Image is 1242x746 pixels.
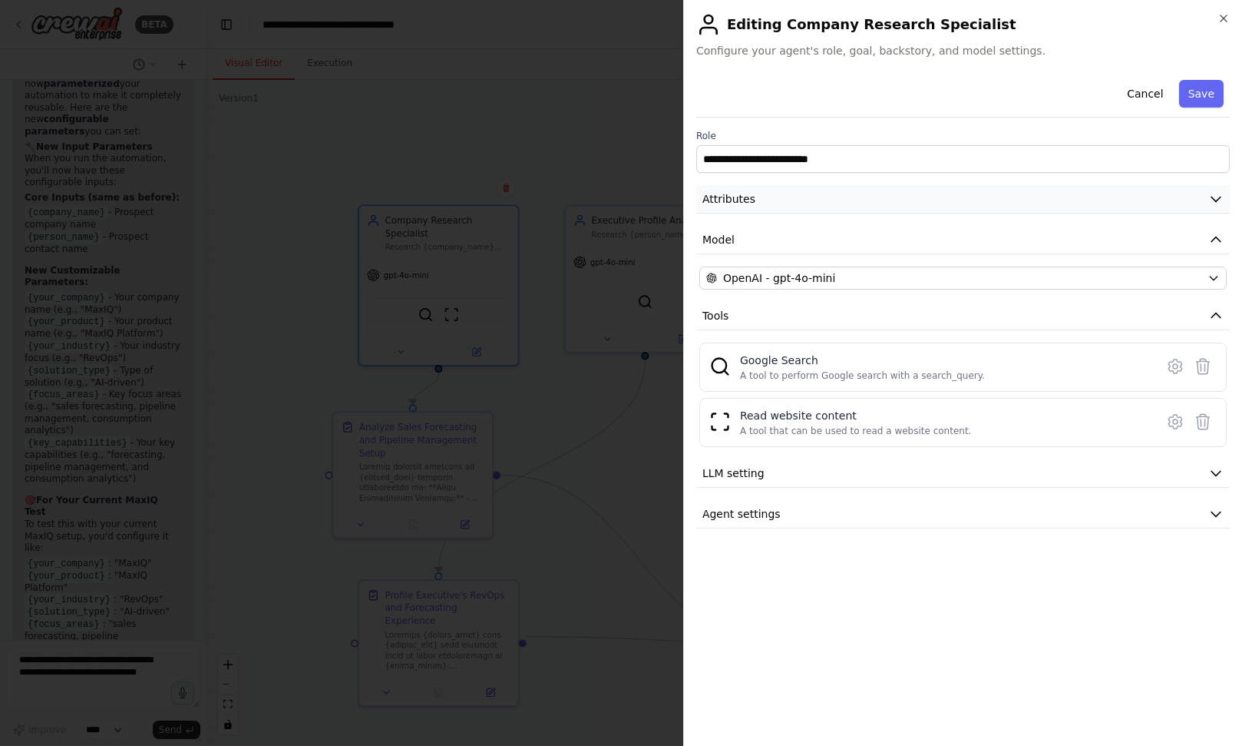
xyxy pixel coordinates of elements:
[740,370,985,382] div: A tool to perform Google search with a search_query.
[696,302,1230,330] button: Tools
[702,191,755,207] span: Attributes
[1161,408,1189,436] button: Configure tool
[1161,353,1189,380] button: Configure tool
[696,459,1230,488] button: LLM setting
[740,353,985,368] div: Google Search
[740,425,972,437] div: A tool that can be used to read a website content.
[1118,80,1172,108] button: Cancel
[709,356,731,377] img: SerplyWebSearchTool
[709,411,731,433] img: ScrapeWebsiteTool
[702,506,781,522] span: Agent settings
[702,232,735,247] span: Model
[696,185,1230,214] button: Attributes
[1179,80,1224,108] button: Save
[1189,408,1217,436] button: Delete tool
[702,466,765,481] span: LLM setting
[702,308,729,323] span: Tools
[696,500,1230,529] button: Agent settings
[696,12,1230,37] h2: Editing Company Research Specialist
[696,226,1230,254] button: Model
[723,270,835,286] span: OpenAI - gpt-4o-mini
[1189,353,1217,380] button: Delete tool
[740,408,972,423] div: Read website content
[696,43,1230,58] span: Configure your agent's role, goal, backstory, and model settings.
[699,267,1227,290] button: OpenAI - gpt-4o-mini
[696,130,1230,142] label: Role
